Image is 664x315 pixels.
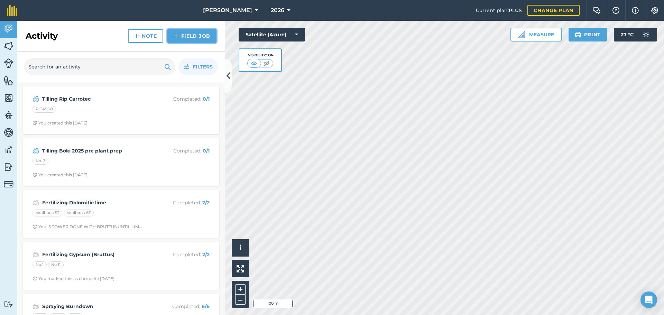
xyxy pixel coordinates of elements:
[33,250,39,259] img: svg+xml;base64,PD94bWwgdmVyc2lvbj0iMS4wIiBlbmNvZGluZz0idXRmLTgiPz4KPCEtLSBHZW5lcmF0b3I6IEFkb2JlIE...
[592,7,601,14] img: Two speech bubbles overlapping with the left bubble in the forefront
[155,251,210,258] p: Completed :
[4,162,13,172] img: svg+xml;base64,PD94bWwgdmVyc2lvbj0iMS4wIiBlbmNvZGluZz0idXRmLTgiPz4KPCEtLSBHZW5lcmF0b3I6IEFkb2JlIE...
[632,6,639,15] img: svg+xml;base64,PHN2ZyB4bWxucz0iaHR0cDovL3d3dy53My5vcmcvMjAwMC9zdmciIHdpZHRoPSIxNyIgaGVpZ2h0PSIxNy...
[232,239,249,257] button: i
[235,284,246,295] button: +
[202,303,210,309] strong: 6 / 6
[4,41,13,51] img: svg+xml;base64,PHN2ZyB4bWxucz0iaHR0cDovL3d3dy53My5vcmcvMjAwMC9zdmciIHdpZHRoPSI1NiIgaGVpZ2h0PSI2MC...
[174,32,178,40] img: svg+xml;base64,PHN2ZyB4bWxucz0iaHR0cDovL3d3dy53My5vcmcvMjAwMC9zdmciIHdpZHRoPSIxNCIgaGVpZ2h0PSIyNC...
[271,6,284,15] span: 2026
[239,243,241,252] span: i
[42,303,152,310] strong: Spraying Burndown
[167,29,216,43] a: Field Job
[4,179,13,189] img: svg+xml;base64,PD94bWwgdmVyc2lvbj0iMS4wIiBlbmNvZGluZz0idXRmLTgiPz4KPCEtLSBHZW5lcmF0b3I6IEFkb2JlIE...
[202,200,210,206] strong: 2 / 2
[247,53,274,58] div: Visibility: On
[203,96,210,102] strong: 0 / 1
[155,95,210,103] p: Completed :
[33,276,37,281] img: Clock with arrow pointing clockwise
[42,199,152,206] strong: Fertilizing Dolomitic lime
[27,246,215,286] a: Fertilizing Gypsum (Bruttus)Completed: 2/2No.1No.11Clock with arrow pointing clockwiseYou marked ...
[33,210,62,216] div: Vaalbank 5T
[262,60,271,67] img: svg+xml;base64,PHN2ZyB4bWxucz0iaHR0cDovL3d3dy53My5vcmcvMjAwMC9zdmciIHdpZHRoPSI1MCIgaGVpZ2h0PSI0MC...
[4,24,13,34] img: svg+xml;base64,PD94bWwgdmVyc2lvbj0iMS4wIiBlbmNvZGluZz0idXRmLTgiPz4KPCEtLSBHZW5lcmF0b3I6IEFkb2JlIE...
[155,199,210,206] p: Completed :
[575,30,581,39] img: svg+xml;base64,PHN2ZyB4bWxucz0iaHR0cDovL3d3dy53My5vcmcvMjAwMC9zdmciIHdpZHRoPSIxOSIgaGVpZ2h0PSIyNC...
[178,58,218,75] button: Filters
[612,7,620,14] img: A question mark icon
[250,60,258,67] img: svg+xml;base64,PHN2ZyB4bWxucz0iaHR0cDovL3d3dy53My5vcmcvMjAwMC9zdmciIHdpZHRoPSI1MCIgaGVpZ2h0PSI0MC...
[33,106,56,113] div: PICASSO
[27,142,215,182] a: Tilling Boki 2025 pre plant prepCompleted: 0/1No. 3Clock with arrow pointing clockwiseYou created...
[26,30,58,41] h2: Activity
[4,301,13,307] img: svg+xml;base64,PD94bWwgdmVyc2lvbj0iMS4wIiBlbmNvZGluZz0idXRmLTgiPz4KPCEtLSBHZW5lcmF0b3I6IEFkb2JlIE...
[42,251,152,258] strong: Fertilizing Gypsum (Bruttus)
[24,58,175,75] input: Search for an activity
[640,291,657,308] div: Open Intercom Messenger
[33,120,87,126] div: You created this [DATE]
[639,28,653,41] img: svg+xml;base64,PD94bWwgdmVyc2lvbj0iMS4wIiBlbmNvZGluZz0idXRmLTgiPz4KPCEtLSBHZW5lcmF0b3I6IEFkb2JlIE...
[33,173,37,177] img: Clock with arrow pointing clockwise
[4,58,13,68] img: svg+xml;base64,PD94bWwgdmVyc2lvbj0iMS4wIiBlbmNvZGluZz0idXRmLTgiPz4KPCEtLSBHZW5lcmF0b3I6IEFkb2JlIE...
[42,95,152,103] strong: Tilling Rip Carrotec
[237,265,244,272] img: Four arrows, one pointing top left, one top right, one bottom right and the last bottom left
[527,5,580,16] a: Change plan
[33,95,39,103] img: svg+xml;base64,PD94bWwgdmVyc2lvbj0iMS4wIiBlbmNvZGluZz0idXRmLTgiPz4KPCEtLSBHZW5lcmF0b3I6IEFkb2JlIE...
[621,28,634,41] span: 27 ° C
[33,158,48,165] div: No. 3
[27,194,215,234] a: Fertilizing Dolomitic limeCompleted: 2/2Vaalbank 5TVaalbank 6TClock with arrow pointing clockwise...
[239,28,305,41] button: Satellite (Azure)
[155,303,210,310] p: Completed :
[33,198,39,207] img: svg+xml;base64,PD94bWwgdmVyc2lvbj0iMS4wIiBlbmNvZGluZz0idXRmLTgiPz4KPCEtLSBHZW5lcmF0b3I6IEFkb2JlIE...
[4,127,13,138] img: svg+xml;base64,PD94bWwgdmVyc2lvbj0iMS4wIiBlbmNvZGluZz0idXRmLTgiPz4KPCEtLSBHZW5lcmF0b3I6IEFkb2JlIE...
[33,172,87,178] div: You created this [DATE]
[48,261,64,268] div: No.11
[4,75,13,86] img: svg+xml;base64,PHN2ZyB4bWxucz0iaHR0cDovL3d3dy53My5vcmcvMjAwMC9zdmciIHdpZHRoPSI1NiIgaGVpZ2h0PSI2MC...
[33,276,114,281] div: You marked this as complete [DATE]
[164,63,171,71] img: svg+xml;base64,PHN2ZyB4bWxucz0iaHR0cDovL3d3dy53My5vcmcvMjAwMC9zdmciIHdpZHRoPSIxOSIgaGVpZ2h0PSIyNC...
[569,28,607,41] button: Print
[64,210,94,216] div: Vaalbank 6T
[614,28,657,41] button: 27 °C
[203,148,210,154] strong: 0 / 1
[510,28,562,41] button: Measure
[128,29,163,43] a: Note
[155,147,210,155] p: Completed :
[202,251,210,258] strong: 2 / 2
[476,7,522,14] span: Current plan : PLUS
[33,261,47,268] div: No.1
[33,147,39,155] img: svg+xml;base64,PD94bWwgdmVyc2lvbj0iMS4wIiBlbmNvZGluZz0idXRmLTgiPz4KPCEtLSBHZW5lcmF0b3I6IEFkb2JlIE...
[33,121,37,125] img: Clock with arrow pointing clockwise
[4,93,13,103] img: svg+xml;base64,PHN2ZyB4bWxucz0iaHR0cDovL3d3dy53My5vcmcvMjAwMC9zdmciIHdpZHRoPSI1NiIgaGVpZ2h0PSI2MC...
[33,224,142,230] div: You: 5 TOWER DONE WITH BRUTTUS UNTIL LIM...
[651,7,659,14] img: A cog icon
[33,302,39,311] img: svg+xml;base64,PD94bWwgdmVyc2lvbj0iMS4wIiBlbmNvZGluZz0idXRmLTgiPz4KPCEtLSBHZW5lcmF0b3I6IEFkb2JlIE...
[4,110,13,120] img: svg+xml;base64,PD94bWwgdmVyc2lvbj0iMS4wIiBlbmNvZGluZz0idXRmLTgiPz4KPCEtLSBHZW5lcmF0b3I6IEFkb2JlIE...
[235,295,246,305] button: –
[193,63,213,71] span: Filters
[134,32,139,40] img: svg+xml;base64,PHN2ZyB4bWxucz0iaHR0cDovL3d3dy53My5vcmcvMjAwMC9zdmciIHdpZHRoPSIxNCIgaGVpZ2h0PSIyNC...
[4,145,13,155] img: svg+xml;base64,PD94bWwgdmVyc2lvbj0iMS4wIiBlbmNvZGluZz0idXRmLTgiPz4KPCEtLSBHZW5lcmF0b3I6IEFkb2JlIE...
[518,31,525,38] img: Ruler icon
[33,224,37,229] img: Clock with arrow pointing clockwise
[42,147,152,155] strong: Tilling Boki 2025 pre plant prep
[203,6,252,15] span: [PERSON_NAME]
[27,91,215,130] a: Tilling Rip CarrotecCompleted: 0/1PICASSOClock with arrow pointing clockwiseYou created this [DATE]
[7,5,17,16] img: fieldmargin Logo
